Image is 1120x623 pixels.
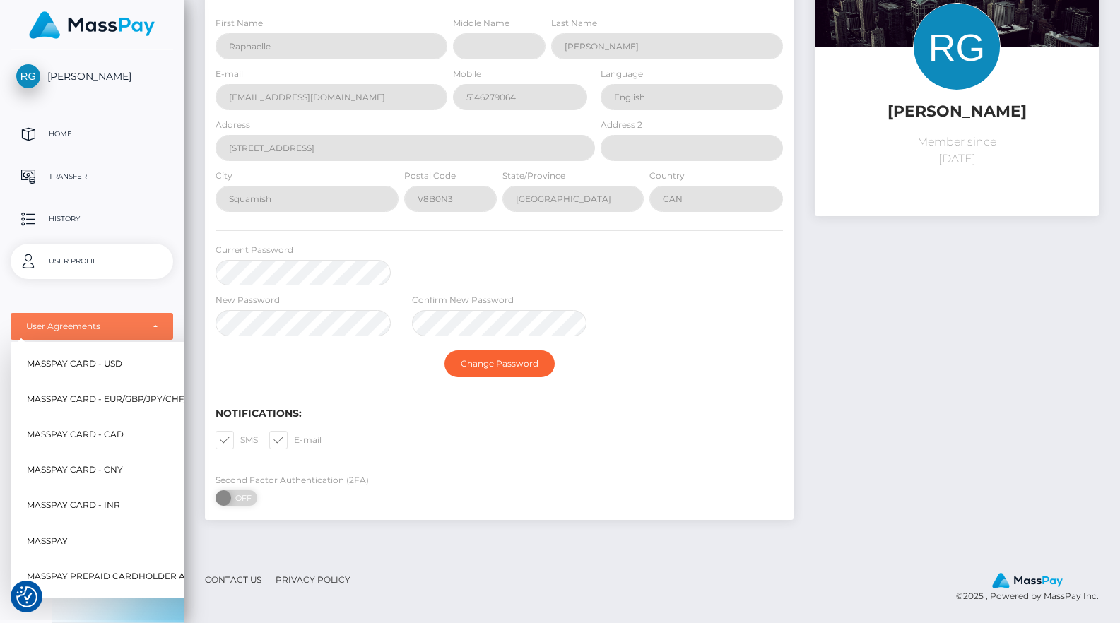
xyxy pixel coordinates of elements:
[27,461,123,480] span: MassPay Card - CNY
[16,208,167,230] p: History
[601,68,643,81] label: Language
[223,490,259,506] span: OFF
[199,569,267,591] a: Contact Us
[16,586,37,607] img: Revisit consent button
[216,474,369,487] label: Second Factor Authentication (2FA)
[453,17,509,30] label: Middle Name
[992,573,1063,588] img: MassPay
[551,17,597,30] label: Last Name
[216,408,783,420] h6: Notifications:
[26,321,142,332] div: User Agreements
[27,567,235,586] span: MassPay Prepaid Cardholder Agreement
[27,532,68,550] span: MassPay
[216,17,263,30] label: First Name
[11,70,173,83] span: [PERSON_NAME]
[16,586,37,607] button: Consent Preferences
[29,11,155,39] img: MassPay
[11,117,173,152] a: Home
[601,119,642,131] label: Address 2
[502,170,565,182] label: State/Province
[269,431,322,449] label: E-mail
[16,251,167,272] p: User Profile
[27,497,120,515] span: MassPay Card - INR
[16,124,167,145] p: Home
[412,294,514,307] label: Confirm New Password
[16,166,167,187] p: Transfer
[444,350,555,377] button: Change Password
[649,170,685,182] label: Country
[453,68,481,81] label: Mobile
[11,159,173,194] a: Transfer
[11,201,173,237] a: History
[216,68,243,81] label: E-mail
[216,431,258,449] label: SMS
[11,244,173,279] a: User Profile
[216,119,250,131] label: Address
[825,101,1088,123] h5: [PERSON_NAME]
[216,294,280,307] label: New Password
[216,244,293,256] label: Current Password
[216,170,232,182] label: City
[270,569,356,591] a: Privacy Policy
[11,313,173,340] button: User Agreements
[956,572,1109,603] div: © 2025 , Powered by MassPay Inc.
[404,170,456,182] label: Postal Code
[27,355,122,373] span: MassPay Card - USD
[825,133,1088,167] p: Member since [DATE]
[27,425,124,444] span: MassPay Card - CAD
[27,390,206,408] span: MassPay Card - EUR/GBP/JPY/CHF/AUD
